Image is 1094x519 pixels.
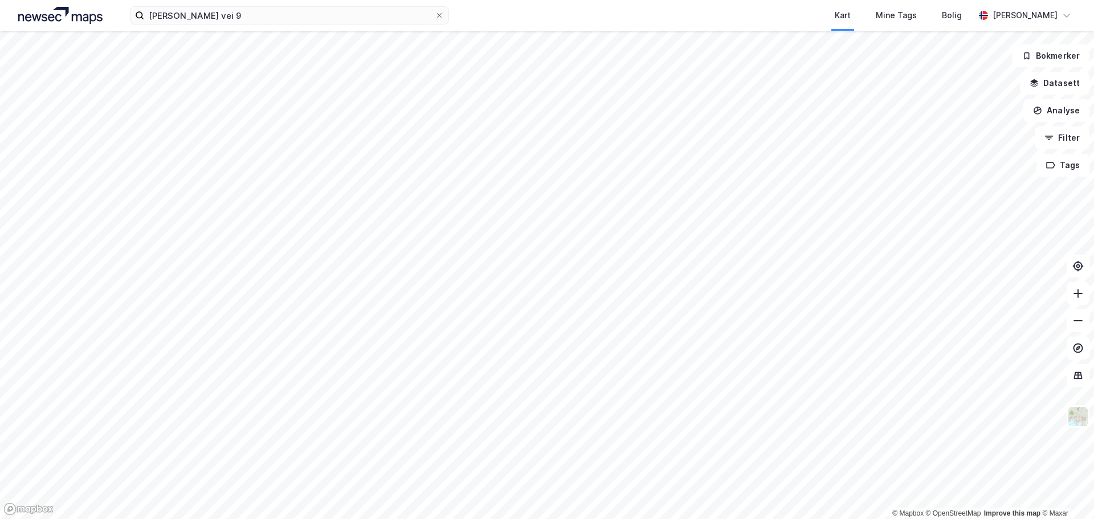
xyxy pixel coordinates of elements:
button: Datasett [1020,72,1089,95]
input: Søk på adresse, matrikkel, gårdeiere, leietakere eller personer [144,7,435,24]
a: OpenStreetMap [926,509,981,517]
div: Bolig [942,9,962,22]
iframe: Chat Widget [1037,464,1094,519]
a: Mapbox homepage [3,502,54,516]
button: Filter [1035,126,1089,149]
a: Improve this map [984,509,1040,517]
div: Mine Tags [876,9,917,22]
img: logo.a4113a55bc3d86da70a041830d287a7e.svg [18,7,103,24]
img: Z [1067,406,1089,427]
div: [PERSON_NAME] [993,9,1058,22]
button: Analyse [1023,99,1089,122]
div: Kart [835,9,851,22]
a: Mapbox [892,509,924,517]
button: Tags [1036,154,1089,177]
button: Bokmerker [1013,44,1089,67]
